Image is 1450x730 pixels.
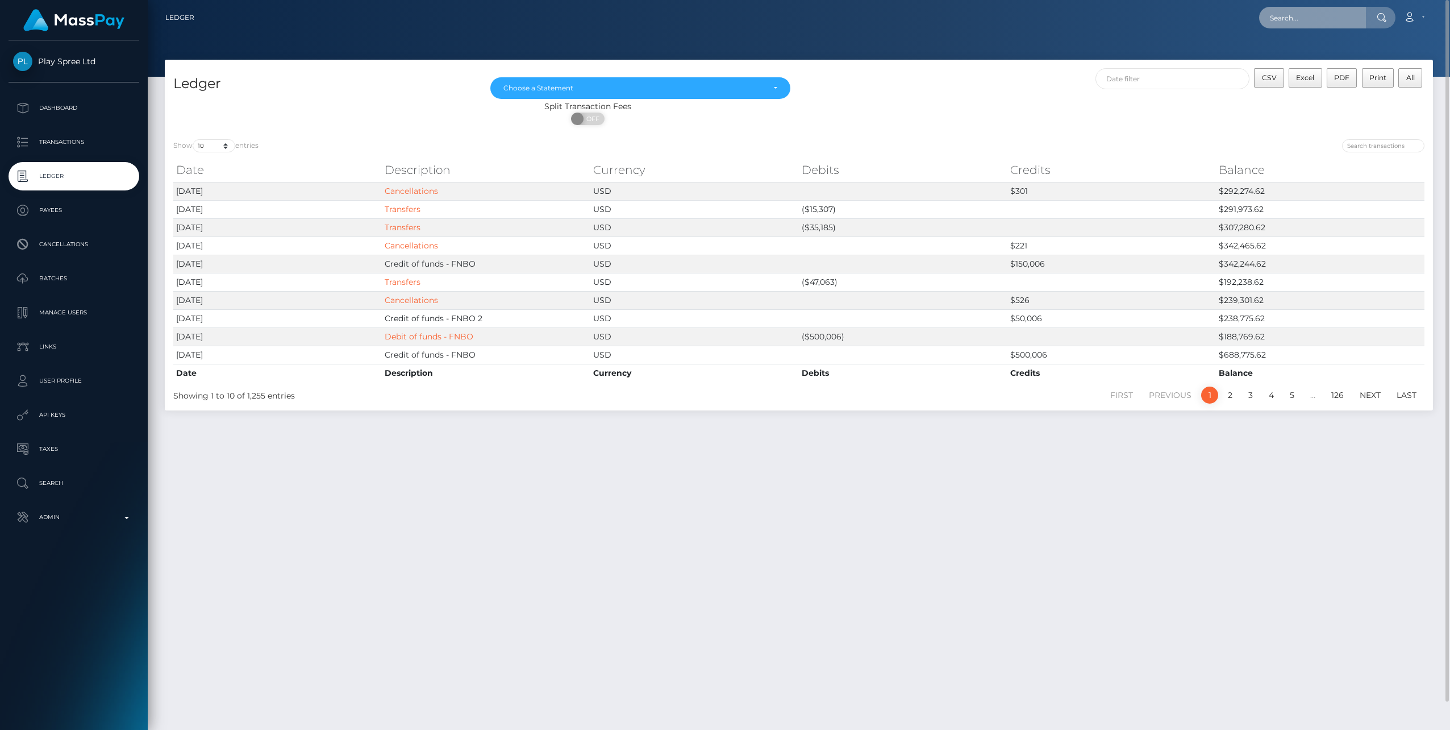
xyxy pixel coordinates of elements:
[1007,364,1216,382] th: Credits
[13,270,135,287] p: Batches
[590,364,799,382] th: Currency
[9,333,139,361] a: Links
[385,277,420,287] a: Transfers
[799,218,1007,237] td: ($35,185)
[590,237,799,255] td: USD
[173,237,382,255] td: [DATE]
[1216,237,1424,255] td: $342,465.62
[173,309,382,327] td: [DATE]
[1342,139,1424,152] input: Search transactions
[173,327,382,346] td: [DATE]
[165,101,1010,113] div: Split Transaction Fees
[1216,273,1424,291] td: $192,238.62
[590,273,799,291] td: USD
[13,441,135,458] p: Taxes
[590,182,799,200] td: USD
[165,6,194,30] a: Ledger
[590,309,799,327] td: USD
[385,331,473,342] a: Debit of funds - FNBO
[173,346,382,364] td: [DATE]
[173,74,473,94] h4: Ledger
[1007,255,1216,273] td: $150,006
[1262,73,1277,82] span: CSV
[577,113,606,125] span: OFF
[799,364,1007,382] th: Debits
[9,401,139,429] a: API Keys
[385,204,420,214] a: Transfers
[9,162,139,190] a: Ledger
[1216,346,1424,364] td: $688,775.62
[590,291,799,309] td: USD
[1390,387,1423,404] a: Last
[13,134,135,151] p: Transactions
[1216,309,1424,327] td: $238,775.62
[385,240,438,251] a: Cancellations
[1216,182,1424,200] td: $292,274.62
[173,385,685,402] div: Showing 1 to 10 of 1,255 entries
[490,77,790,99] button: Choose a Statement
[382,346,590,364] td: Credit of funds - FNBO
[1216,159,1424,181] th: Balance
[1216,200,1424,218] td: $291,973.62
[799,273,1007,291] td: ($47,063)
[13,236,135,253] p: Cancellations
[1007,291,1216,309] td: $526
[799,327,1007,346] td: ($500,006)
[173,273,382,291] td: [DATE]
[1216,255,1424,273] td: $342,244.62
[173,364,382,382] th: Date
[382,364,590,382] th: Description
[1296,73,1314,82] span: Excel
[1216,364,1424,382] th: Balance
[9,469,139,497] a: Search
[173,218,382,237] td: [DATE]
[1216,291,1424,309] td: $239,301.62
[590,255,799,273] td: USD
[1216,218,1424,237] td: $307,280.62
[1362,68,1394,88] button: Print
[1222,387,1239,404] a: 2
[1259,7,1366,28] input: Search...
[590,159,799,181] th: Currency
[1353,387,1387,404] a: Next
[173,200,382,218] td: [DATE]
[13,372,135,389] p: User Profile
[590,346,799,364] td: USD
[590,200,799,218] td: USD
[9,56,139,67] span: Play Spree Ltd
[9,264,139,293] a: Batches
[1334,73,1349,82] span: PDF
[9,230,139,259] a: Cancellations
[173,139,259,152] label: Show entries
[173,291,382,309] td: [DATE]
[1095,68,1250,89] input: Date filter
[1201,387,1218,404] a: 1
[1327,68,1357,88] button: PDF
[173,182,382,200] td: [DATE]
[13,475,135,492] p: Search
[385,186,438,196] a: Cancellations
[385,295,438,305] a: Cancellations
[1007,346,1216,364] td: $500,006
[590,327,799,346] td: USD
[173,255,382,273] td: [DATE]
[9,196,139,225] a: Payees
[1007,159,1216,181] th: Credits
[13,304,135,321] p: Manage Users
[13,338,135,355] p: Links
[1242,387,1259,404] a: 3
[1007,182,1216,200] td: $301
[1284,387,1301,404] a: 5
[13,99,135,117] p: Dashboard
[1254,68,1284,88] button: CSV
[1289,68,1322,88] button: Excel
[590,218,799,237] td: USD
[1007,309,1216,327] td: $50,006
[1262,387,1280,404] a: 4
[193,139,235,152] select: Showentries
[23,9,124,31] img: MassPay Logo
[13,168,135,185] p: Ledger
[382,309,590,327] td: Credit of funds - FNBO 2
[1406,73,1415,82] span: All
[1216,327,1424,346] td: $188,769.62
